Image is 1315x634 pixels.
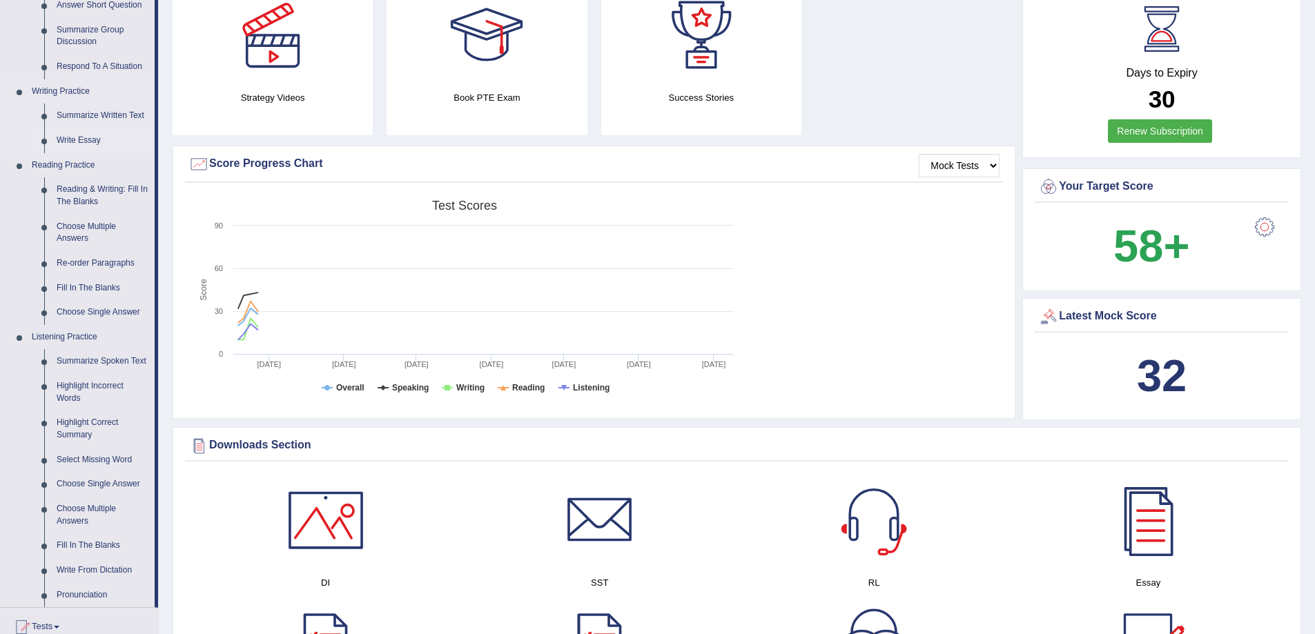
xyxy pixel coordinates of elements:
[50,251,155,276] a: Re-order Paragraphs
[469,575,730,590] h4: SST
[50,55,155,79] a: Respond To A Situation
[50,177,155,214] a: Reading & Writing: Fill In The Blanks
[1137,350,1187,401] b: 32
[50,276,155,301] a: Fill In The Blanks
[215,307,223,315] text: 30
[26,153,155,178] a: Reading Practice
[50,410,155,447] a: Highlight Correct Summary
[392,383,429,393] tspan: Speaking
[26,325,155,350] a: Listening Practice
[195,575,456,590] h4: DI
[219,350,223,358] text: 0
[50,533,155,558] a: Fill In The Blanks
[1149,86,1176,112] b: 30
[387,90,587,105] h4: Book PTE Exam
[50,374,155,410] a: Highlight Incorrect Words
[257,360,282,368] tspan: [DATE]
[432,199,497,212] tspan: Test scores
[50,103,155,128] a: Summarize Written Text
[215,221,223,230] text: 90
[601,90,801,105] h4: Success Stories
[215,264,223,273] text: 60
[1038,177,1285,197] div: Your Target Score
[50,497,155,533] a: Choose Multiple Answers
[336,383,364,393] tspan: Overall
[1018,575,1278,590] h4: Essay
[744,575,1004,590] h4: RL
[50,583,155,608] a: Pronunciation
[332,360,356,368] tspan: [DATE]
[456,383,485,393] tspan: Writing
[627,360,651,368] tspan: [DATE]
[173,90,373,105] h4: Strategy Videos
[1038,306,1285,327] div: Latest Mock Score
[702,360,726,368] tspan: [DATE]
[50,18,155,55] a: Summarize Group Discussion
[512,383,545,393] tspan: Reading
[552,360,576,368] tspan: [DATE]
[1108,119,1212,143] a: Renew Subscription
[405,360,429,368] tspan: [DATE]
[188,435,1285,456] div: Downloads Section
[50,472,155,497] a: Choose Single Answer
[573,383,610,393] tspan: Listening
[1113,221,1189,271] b: 58+
[50,448,155,473] a: Select Missing Word
[50,300,155,325] a: Choose Single Answer
[1038,67,1285,79] h4: Days to Expiry
[50,128,155,153] a: Write Essay
[26,79,155,104] a: Writing Practice
[50,558,155,583] a: Write From Dictation
[199,279,208,301] tspan: Score
[188,154,1000,175] div: Score Progress Chart
[50,215,155,251] a: Choose Multiple Answers
[50,349,155,374] a: Summarize Spoken Text
[480,360,504,368] tspan: [DATE]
